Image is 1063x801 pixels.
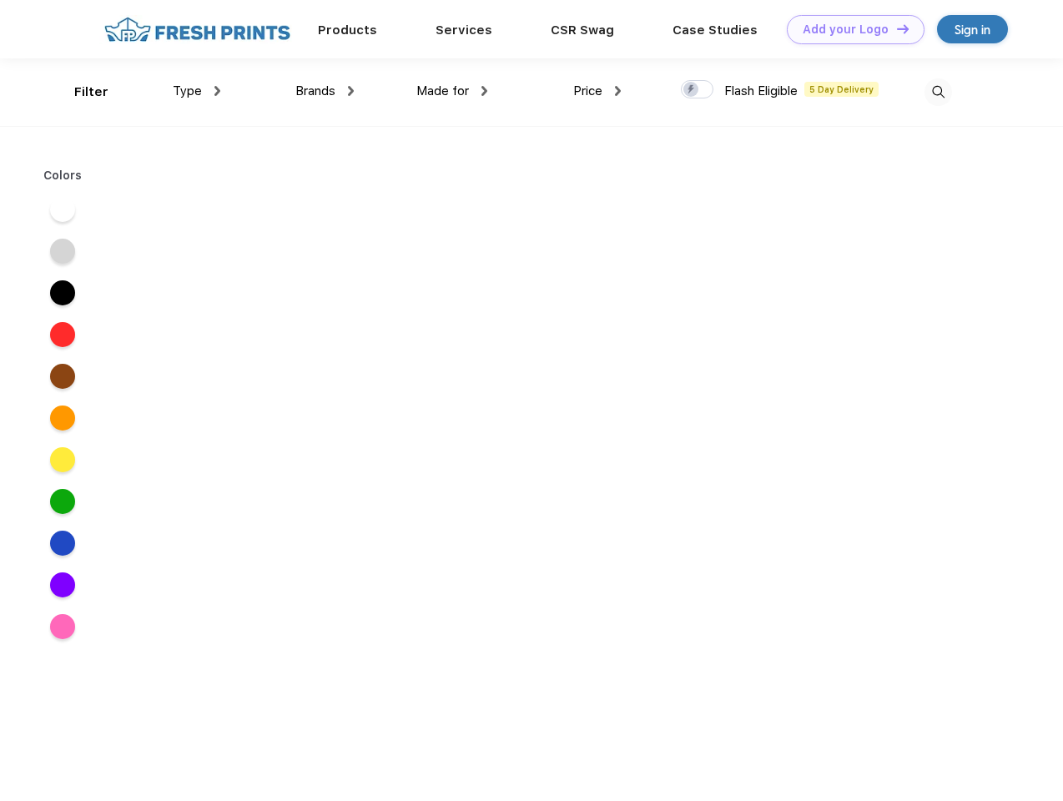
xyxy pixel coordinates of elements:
img: dropdown.png [348,86,354,96]
a: Products [318,23,377,38]
div: Filter [74,83,108,102]
img: fo%20logo%202.webp [99,15,295,44]
span: Made for [416,83,469,98]
img: dropdown.png [481,86,487,96]
span: Price [573,83,602,98]
img: dropdown.png [214,86,220,96]
div: Colors [31,167,95,184]
span: Type [173,83,202,98]
div: Add your Logo [803,23,889,37]
img: dropdown.png [615,86,621,96]
div: Sign in [955,20,990,39]
img: desktop_search.svg [924,78,952,106]
a: Sign in [937,15,1008,43]
img: DT [897,24,909,33]
span: Brands [295,83,335,98]
span: 5 Day Delivery [804,82,879,97]
span: Flash Eligible [724,83,798,98]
